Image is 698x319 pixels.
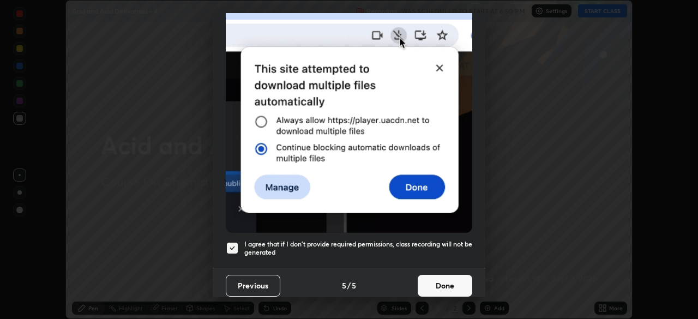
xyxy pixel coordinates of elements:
h4: 5 [352,280,356,291]
h4: 5 [342,280,346,291]
button: Done [418,275,472,297]
h5: I agree that if I don't provide required permissions, class recording will not be generated [244,240,472,257]
h4: / [347,280,351,291]
button: Previous [226,275,280,297]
